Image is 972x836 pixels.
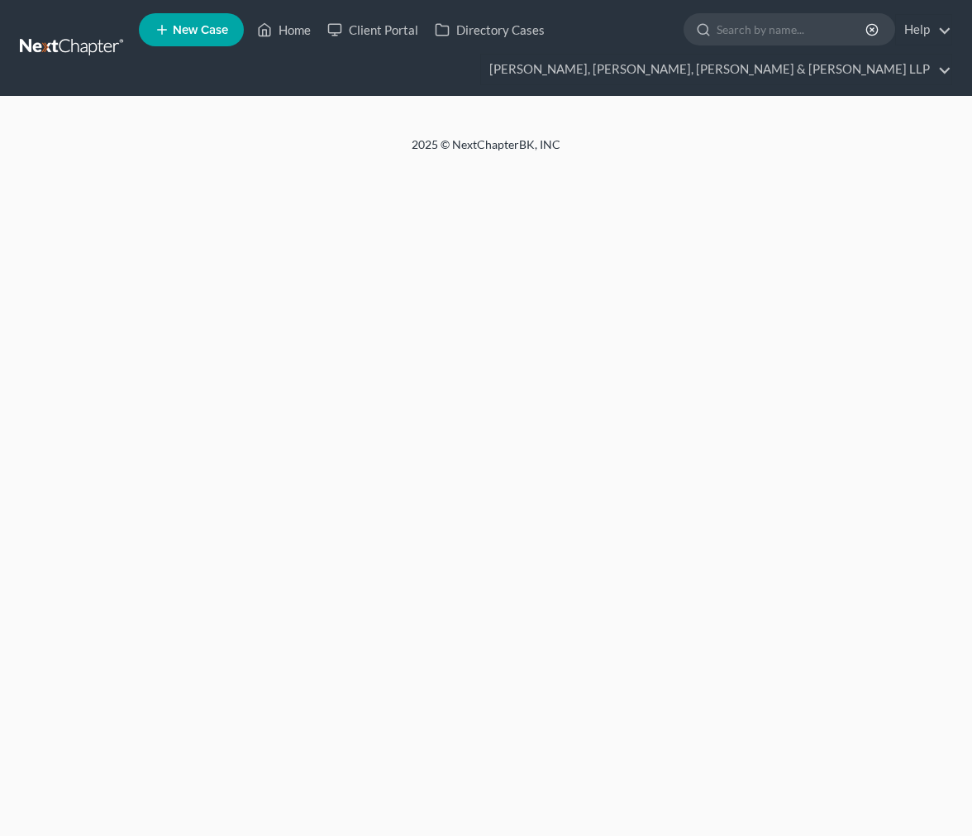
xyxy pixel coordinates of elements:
[481,55,951,84] a: [PERSON_NAME], [PERSON_NAME], [PERSON_NAME] & [PERSON_NAME] LLP
[896,15,951,45] a: Help
[173,24,228,36] span: New Case
[319,15,426,45] a: Client Portal
[89,136,883,166] div: 2025 © NextChapterBK, INC
[717,14,868,45] input: Search by name...
[426,15,553,45] a: Directory Cases
[249,15,319,45] a: Home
